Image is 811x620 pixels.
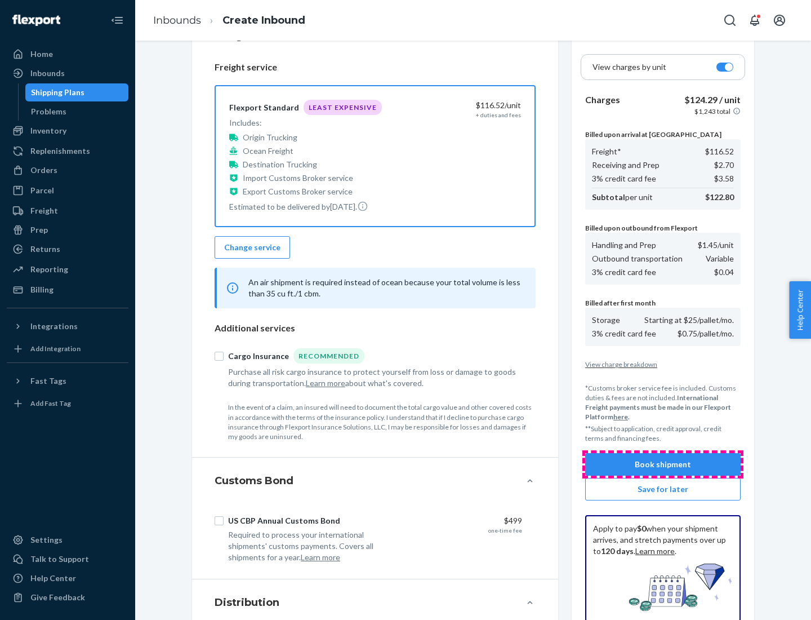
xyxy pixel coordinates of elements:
[743,9,766,32] button: Open notifications
[592,160,660,171] p: Receiving and Prep
[714,160,734,171] p: $2.70
[293,348,364,364] div: Recommended
[592,192,653,203] p: per unit
[706,253,734,264] p: Variable
[476,111,521,119] div: + duties and fees
[714,173,734,184] p: $3.58
[228,351,289,362] div: Cargo Insurance
[592,61,666,73] p: View charges by unit
[7,372,128,390] button: Fast Tags
[7,64,128,82] a: Inbounds
[30,145,90,157] div: Replenishments
[635,546,675,556] a: Learn more
[304,100,382,115] div: Least Expensive
[592,315,620,326] p: Storage
[30,68,65,79] div: Inbounds
[644,315,734,326] p: Starting at $25/pallet/mo.
[7,340,128,358] a: Add Integration
[30,534,63,546] div: Settings
[585,424,741,443] p: **Subject to application, credit approval, credit terms and financing fees.
[215,595,279,610] h4: Distribution
[789,281,811,339] button: Help Center
[228,515,340,526] div: US CBP Annual Customs Bond
[585,130,741,139] p: Billed upon arrival at [GEOGRAPHIC_DATA]
[228,402,536,441] p: In the event of a claim, an insured will need to document the total cargo value and other covered...
[592,192,625,202] b: Subtotal
[215,236,290,259] button: Change service
[30,553,89,565] div: Talk to Support
[229,102,299,113] div: Flexport Standard
[215,322,536,335] p: Additional services
[714,267,734,278] p: $0.04
[593,523,733,557] p: Apply to pay when your shipment arrives, and stretch payments over up to . .
[488,526,522,534] div: one-time fee
[592,253,683,264] p: Outbound transportation
[7,45,128,63] a: Home
[404,100,521,111] div: $116.52 /unit
[678,328,734,339] p: $0.75/pallet/mo.
[229,201,382,212] p: Estimated to be delivered by [DATE] .
[7,550,128,568] a: Talk to Support
[12,15,60,26] img: Flexport logo
[30,321,78,332] div: Integrations
[585,360,741,369] p: View charge breakdown
[228,366,522,389] div: Purchase all risk cargo insurance to protect yourself from loss or damage to goods during transpo...
[106,9,128,32] button: Close Navigation
[30,573,76,584] div: Help Center
[153,14,201,26] a: Inbounds
[7,395,128,413] a: Add Fast Tag
[719,9,741,32] button: Open Search Box
[30,205,58,216] div: Freight
[229,117,382,129] p: Includes:
[30,125,66,136] div: Inventory
[25,103,129,121] a: Problems
[7,281,128,299] a: Billing
[7,122,128,140] a: Inventory
[768,9,791,32] button: Open account menu
[30,243,60,255] div: Returns
[243,159,317,170] p: Destination Trucking
[705,146,734,157] p: $116.52
[30,165,57,176] div: Orders
[228,529,396,563] div: Required to process your international shipments' customs payments. Covers all shipments for a year.
[243,172,353,184] p: Import Customs Broker service
[7,317,128,335] button: Integrations
[585,393,731,421] b: International Freight payments must be made in our Flexport Platform .
[31,106,66,117] div: Problems
[7,161,128,179] a: Orders
[7,240,128,258] a: Returns
[248,277,522,299] p: An air shipment is required instead of ocean because your total volume is less than 35 cu ft./1 cbm.
[7,181,128,200] a: Parcel
[592,146,621,157] p: Freight*
[31,87,84,98] div: Shipping Plans
[30,592,85,603] div: Give Feedback
[7,588,128,606] button: Give Feedback
[592,240,656,251] p: Handling and Prep
[592,328,656,339] p: 3% credit card fee
[694,107,730,116] p: $1,243 total
[405,515,522,526] div: $499
[637,524,646,533] b: $0
[7,569,128,587] a: Help Center
[585,223,741,233] p: Billed upon outbound from Flexport
[30,48,53,60] div: Home
[7,202,128,220] a: Freight
[243,145,293,157] p: Ocean Freight
[30,185,54,196] div: Parcel
[30,375,66,387] div: Fast Tags
[592,173,656,184] p: 3% credit card fee
[30,284,54,295] div: Billing
[585,298,741,308] p: Billed after first month
[306,378,345,389] button: Learn more
[144,4,314,37] ol: breadcrumbs
[585,453,741,476] button: Book shipment
[30,398,71,408] div: Add Fast Tag
[585,383,741,422] p: *Customs broker service fee is included. Customs duties & fees are not included.
[585,478,741,501] button: Save for later
[601,546,634,556] b: 120 days
[698,240,734,251] p: $1.45 /unit
[592,267,656,278] p: 3% credit card fee
[243,186,353,197] p: Export Customs Broker service
[215,516,224,525] input: US CBP Annual Customs Bond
